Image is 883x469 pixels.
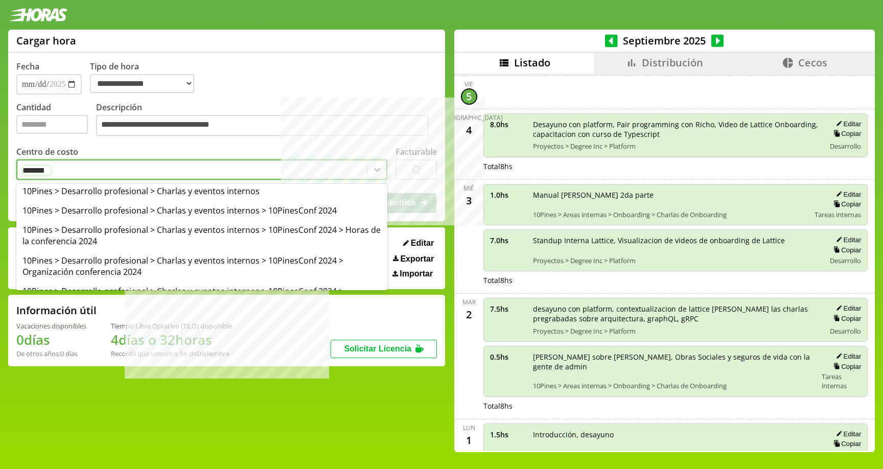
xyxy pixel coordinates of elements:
[490,236,526,245] span: 7.0 hs
[16,115,88,134] input: Cantidad
[411,239,434,248] span: Editar
[90,61,202,95] label: Tipo de hora
[533,190,808,200] span: Manual [PERSON_NAME] 2da parte
[833,120,861,128] button: Editar
[533,326,819,336] span: Proyectos > Degree Inc > Platform
[16,61,39,72] label: Fecha
[461,122,477,138] div: 4
[642,56,703,69] span: Distribución
[514,56,550,69] span: Listado
[16,146,78,157] label: Centro de costo
[822,372,861,390] span: Tareas internas
[400,238,437,248] button: Editar
[483,275,868,285] div: Total 8 hs
[533,430,808,439] span: Introducción, desayuno
[462,298,476,307] div: mar
[830,326,861,336] span: Desarrollo
[197,349,229,358] b: Diciembre
[533,450,808,459] span: 10Pines > Areas internas > Onboarding > Bienvenida
[833,236,861,244] button: Editar
[833,352,861,361] button: Editar
[463,424,475,432] div: lun
[344,344,411,353] span: Solicitar Licencia
[111,331,232,349] h1: 4 días o 32 horas
[90,74,194,93] select: Tipo de hora
[396,146,437,157] label: Facturable
[830,142,861,151] span: Desarrollo
[16,331,86,349] h1: 0 días
[533,120,819,139] span: Desayuno con platform, Pair programming con Richo, Video de Lattice Onboarding, capacitacion con ...
[96,102,437,139] label: Descripción
[815,210,861,219] span: Tareas internas
[830,200,861,208] button: Copiar
[464,80,473,88] div: vie
[490,430,526,439] span: 1.5 hs
[490,352,526,362] span: 0.5 hs
[16,349,86,358] div: De otros años: 0 días
[830,314,861,323] button: Copiar
[400,269,433,278] span: Importar
[16,220,387,251] div: 10Pines > Desarrollo profesional > Charlas y eventos internos > 10PinesConf 2024 > Horas de la co...
[400,254,434,264] span: Exportar
[798,56,827,69] span: Cecos
[533,236,819,245] span: Standup Interna Lattice, Visualizacion de videos de onboarding de Lattice
[483,401,868,411] div: Total 8 hs
[463,184,474,193] div: mié
[16,102,96,139] label: Cantidad
[490,190,526,200] span: 1.0 hs
[490,304,526,314] span: 7.5 hs
[16,303,97,317] h2: Información útil
[461,307,477,323] div: 2
[390,254,437,264] button: Exportar
[435,113,503,122] div: [DEMOGRAPHIC_DATA]
[533,142,819,151] span: Proyectos > Degree Inc > Platform
[830,439,861,448] button: Copiar
[16,251,387,282] div: 10Pines > Desarrollo profesional > Charlas y eventos internos > 10PinesConf 2024 > Organización c...
[833,304,861,313] button: Editar
[461,432,477,449] div: 1
[96,115,429,136] textarea: Descripción
[833,190,861,199] button: Editar
[830,256,861,265] span: Desarrollo
[16,321,86,331] div: Vacaciones disponibles
[16,282,387,312] div: 10Pines > Desarrollo profesional > Charlas y eventos internos > 10PinesConf 2024 > Preparacion de...
[533,304,819,323] span: desayuno con platform, contextualizacion de lattice [PERSON_NAME] las charlas pregrabadas sobre a...
[461,193,477,209] div: 3
[830,129,861,138] button: Copiar
[533,352,815,371] span: [PERSON_NAME] sobre [PERSON_NAME], Obras Sociales y seguros de vida con la gente de admin
[111,349,232,358] div: Recordá que vencen a fin de
[461,88,477,105] div: 5
[454,73,875,451] div: scrollable content
[8,8,67,21] img: logotipo
[815,450,861,459] span: Tareas internas
[830,362,861,371] button: Copiar
[490,120,526,129] span: 8.0 hs
[533,210,808,219] span: 10Pines > Areas internas > Onboarding > Charlas de Onboarding
[830,246,861,254] button: Copiar
[533,381,815,390] span: 10Pines > Areas internas > Onboarding > Charlas de Onboarding
[533,256,819,265] span: Proyectos > Degree Inc > Platform
[111,321,232,331] div: Tiempo Libre Optativo (TiLO) disponible
[331,340,437,358] button: Solicitar Licencia
[483,161,868,171] div: Total 8 hs
[618,34,711,48] span: Septiembre 2025
[16,181,387,201] div: 10Pines > Desarrollo profesional > Charlas y eventos internos
[833,430,861,438] button: Editar
[16,201,387,220] div: 10Pines > Desarrollo profesional > Charlas y eventos internos > 10PinesConf 2024
[16,34,76,48] h1: Cargar hora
